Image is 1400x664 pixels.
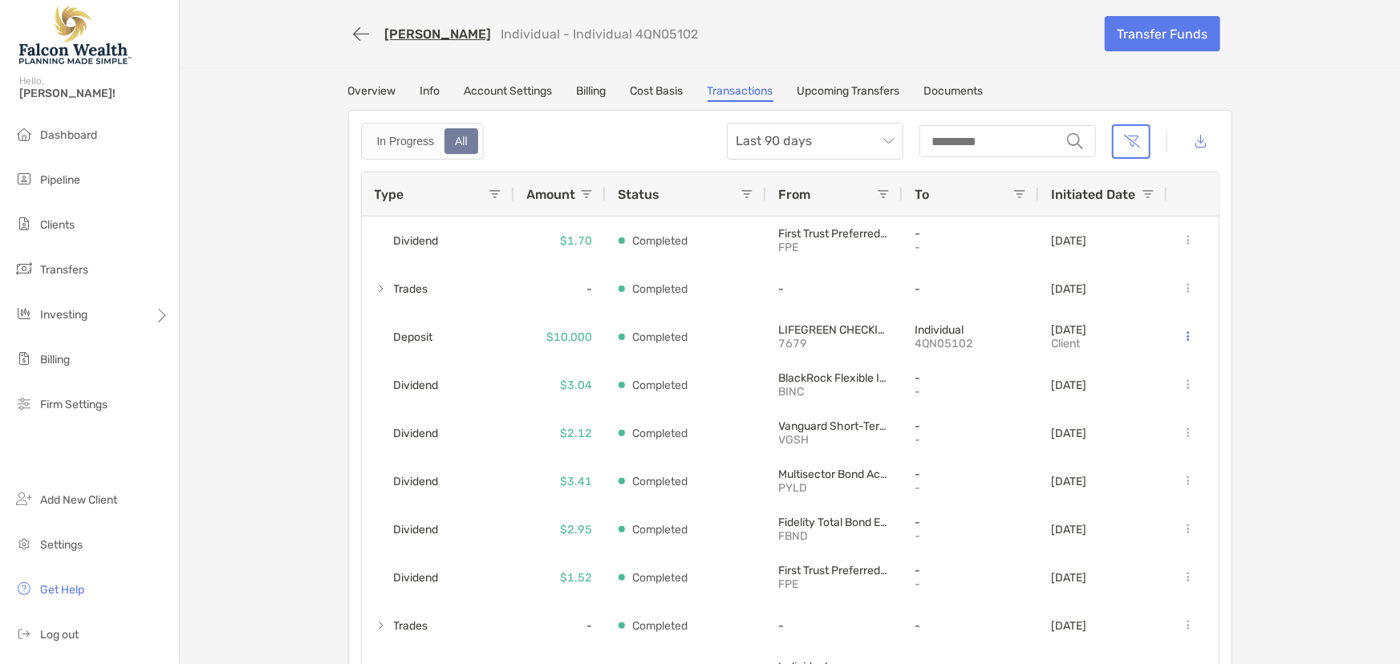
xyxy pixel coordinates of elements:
[915,619,1026,633] p: -
[915,187,930,202] span: To
[40,398,108,411] span: Firm Settings
[14,349,34,368] img: billing icon
[915,241,1026,254] p: -
[446,130,477,152] div: All
[385,26,492,42] a: [PERSON_NAME]
[915,516,1026,529] p: -
[394,468,439,495] span: Dividend
[779,187,811,202] span: From
[561,472,593,492] p: $3.41
[40,353,70,366] span: Billing
[779,227,890,241] p: First Trust Preferred Securities and Income ETF
[394,565,439,591] span: Dividend
[779,337,890,350] p: 7679
[561,520,593,540] p: $2.95
[420,84,440,102] a: Info
[779,577,890,591] p: FPE
[915,337,1026,350] p: 4QN05102
[915,481,1026,495] p: -
[779,323,890,337] p: LIFEGREEN CHECKING
[915,282,1026,296] p: -
[1112,124,1150,159] button: Clear filters
[1052,379,1087,392] p: [DATE]
[631,84,684,102] a: Cost Basis
[779,529,890,543] p: FBND
[501,26,699,42] p: Individual - Individual 4QN05102
[14,124,34,144] img: dashboard icon
[1052,427,1087,440] p: [DATE]
[394,276,428,302] span: Trades
[14,624,34,643] img: logout icon
[368,130,444,152] div: In Progress
[915,564,1026,577] p: -
[779,385,890,399] p: BINC
[14,214,34,233] img: clients icon
[19,6,132,64] img: Falcon Wealth Planning Logo
[375,187,404,202] span: Type
[915,468,1026,481] p: -
[619,187,660,202] span: Status
[1052,475,1087,488] p: [DATE]
[1052,337,1087,350] p: client
[348,84,396,102] a: Overview
[779,371,890,385] p: BlackRock Flexible Income ETF
[633,327,688,347] p: Completed
[633,375,688,395] p: Completed
[633,520,688,540] p: Completed
[779,468,890,481] p: Multisector Bond Active ETF
[797,84,900,102] a: Upcoming Transfers
[915,323,1026,337] p: Individual
[40,493,117,507] span: Add New Client
[40,173,80,187] span: Pipeline
[633,423,688,443] p: Completed
[394,372,439,399] span: Dividend
[465,84,553,102] a: Account Settings
[40,218,75,232] span: Clients
[577,84,607,102] a: Billing
[1052,523,1087,536] p: [DATE]
[779,619,890,633] p: -
[40,263,88,277] span: Transfers
[1052,234,1087,248] p: [DATE]
[915,227,1026,241] p: -
[633,231,688,251] p: Completed
[19,87,169,100] span: [PERSON_NAME]!
[527,187,576,202] span: Amount
[14,489,34,508] img: add_new_client icon
[394,516,439,543] span: Dividend
[779,564,890,577] p: First Trust Preferred Securities and Income ETF
[633,616,688,636] p: Completed
[547,327,593,347] p: $10,000
[737,123,894,159] span: Last 90 days
[1052,282,1087,296] p: [DATE]
[514,265,606,313] div: -
[1105,16,1220,51] a: Transfer Funds
[915,529,1026,543] p: -
[924,84,984,102] a: Documents
[14,394,34,413] img: firm-settings icon
[915,419,1026,433] p: -
[779,282,890,296] p: -
[779,481,890,495] p: PYLD
[708,84,773,102] a: Transactions
[40,628,79,642] span: Log out
[915,577,1026,591] p: -
[394,228,439,254] span: Dividend
[1052,619,1087,633] p: [DATE]
[1067,133,1083,149] img: input icon
[633,279,688,299] p: Completed
[40,538,83,552] span: Settings
[14,304,34,323] img: investing icon
[561,568,593,588] p: $1.52
[779,516,890,529] p: Fidelity Total Bond ETF
[40,308,87,322] span: Investing
[915,433,1026,447] p: -
[633,472,688,492] p: Completed
[14,534,34,553] img: settings icon
[14,579,34,598] img: get-help icon
[779,419,890,433] p: Vanguard Short-Term Government Bond ETF
[915,385,1026,399] p: -
[361,123,484,160] div: segmented control
[514,601,606,650] div: -
[561,423,593,443] p: $2.12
